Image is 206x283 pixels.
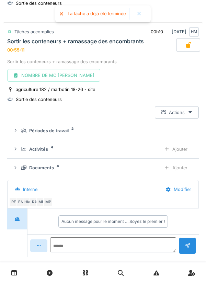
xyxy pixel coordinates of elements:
[29,127,69,134] div: Périodes de travail
[145,25,199,38] div: [DATE]
[158,143,193,156] div: Ajouter
[16,96,62,103] div: Sortie des conteneurs
[9,197,19,207] div: RE
[68,11,126,17] div: La tâche a déjà été terminée
[155,106,199,119] div: Actions
[7,47,24,53] div: 00:55:11
[16,197,25,207] div: EN
[160,183,197,196] div: Modifier
[14,29,54,35] div: Tâches accomplies
[10,124,196,137] summary: Périodes de travail2
[29,165,54,171] div: Documents
[23,197,32,207] div: HM
[151,29,163,35] div: 00h10
[61,218,165,225] div: Aucun message pour le moment … Soyez le premier !
[29,146,48,152] div: Activités
[43,197,53,207] div: MP
[10,161,196,174] summary: Documents4Ajouter
[16,86,95,93] div: agriculture 182 / marbotin 18-26 - site
[158,161,193,174] div: Ajouter
[36,197,46,207] div: ME
[30,197,39,207] div: RA
[7,69,100,82] div: NOMBRE DE MC [PERSON_NAME]
[189,27,199,37] div: HM
[23,186,37,193] div: Interne
[7,58,199,65] div: Sortir les conteneurs + ramassage des encombrants
[10,143,196,156] summary: Activités4Ajouter
[7,38,144,45] div: Sortir les conteneurs + ramassage des encombrants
